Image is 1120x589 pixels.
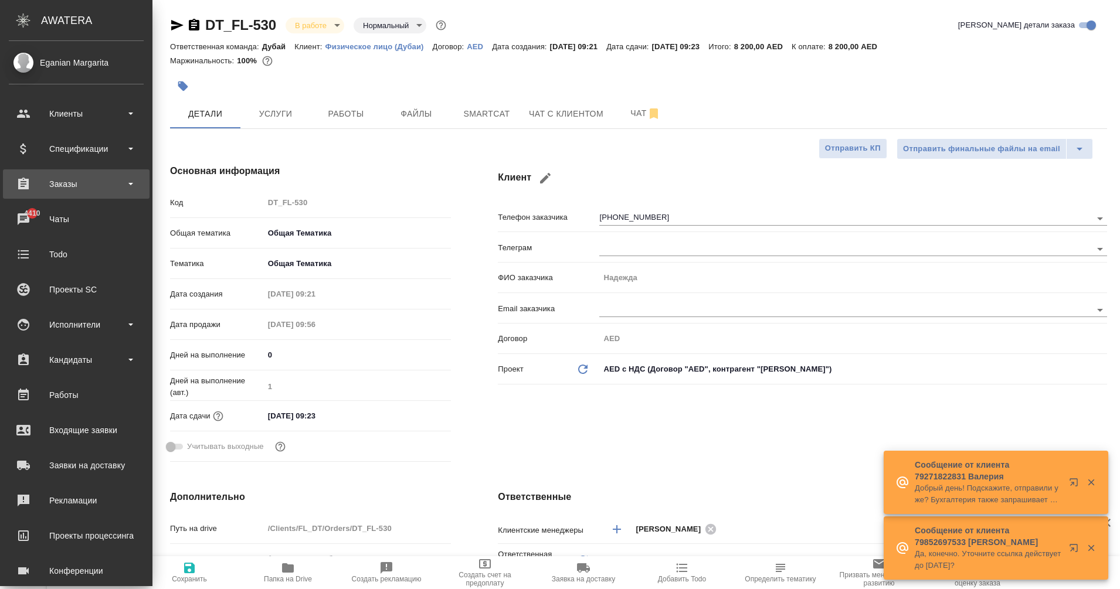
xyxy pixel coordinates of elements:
button: В работе [291,21,330,30]
span: [PERSON_NAME] [636,523,708,535]
p: Да, конечно. Уточните ссылка действует до [DATE]? [915,548,1061,571]
div: В работе [354,18,426,33]
button: Добавить менеджера [603,515,631,543]
a: Проекты процессинга [3,521,150,550]
span: Сохранить [172,575,207,583]
button: Призвать менеджера по развитию [830,556,928,589]
button: Open [1092,210,1108,227]
span: Файлы [388,107,444,121]
div: AED с НДС (Договор "AED", контрагент "[PERSON_NAME]") [599,359,1107,379]
input: ✎ Введи что-нибудь [264,550,452,567]
p: Дата продажи [170,319,264,331]
p: AED [467,42,492,51]
p: Тематика [170,258,264,270]
button: Скопировать ссылку для ЯМессенджера [170,18,184,32]
span: Добавить Todo [658,575,706,583]
p: Договор [498,333,599,345]
span: 4410 [17,207,47,219]
p: Маржинальность: [170,56,237,65]
button: Сохранить [140,556,239,589]
div: AWATERA [41,9,152,32]
button: Заявка на доставку [534,556,633,589]
p: Email заказчика [498,303,599,315]
a: Входящие заявки [3,416,150,445]
a: Заявки на доставку [3,451,150,480]
p: Клиентские менеджеры [498,525,599,536]
div: Конференции [9,562,144,580]
p: Клиент: [294,42,325,51]
a: 4410Чаты [3,205,150,234]
span: Чат с клиентом [529,107,603,121]
div: Клиенты [9,105,144,122]
div: Общая Тематика [264,223,452,243]
button: Скопировать ссылку [187,18,201,32]
span: Работы [318,107,374,121]
h4: Дополнительно [170,490,451,504]
button: Закрыть [1079,543,1103,553]
input: Пустое поле [264,520,452,537]
span: Чат [617,106,674,121]
input: Пустое поле [264,316,366,333]
p: Проект [498,363,524,375]
h4: Клиент [498,164,1107,192]
span: Smartcat [459,107,515,121]
button: Папка на Drive [239,556,337,589]
button: Open [1092,241,1108,257]
p: Дата сдачи [170,410,211,422]
span: Папка на Drive [264,575,312,583]
a: Рекламации [3,486,150,515]
svg: Отписаться [647,107,661,121]
span: Учитывать выходные [187,441,264,452]
input: ✎ Введи что-нибудь [264,346,452,363]
button: Если добавить услуги и заполнить их объемом, то дата рассчитается автоматически [211,408,226,424]
div: В работе [286,18,344,33]
div: Заказы [9,175,144,193]
p: [DATE] 09:23 [652,42,709,51]
p: Телефон заказчика [498,212,599,223]
p: Дата создания: [492,42,549,51]
div: Исполнители [9,316,144,333]
div: Проекты SC [9,281,144,298]
input: ✎ Введи что-нибудь [264,407,366,424]
a: AED [467,41,492,51]
div: Кандидаты [9,351,144,369]
div: Eganian Margarita [9,56,144,69]
button: 0.00 AED; [260,53,275,69]
p: Договор: [433,42,467,51]
div: [PERSON_NAME] [636,522,720,536]
p: Дней на выполнение [170,349,264,361]
p: Путь на drive [170,523,264,534]
button: Выбери, если сб и вс нужно считать рабочими днями для выполнения заказа. [273,439,288,454]
p: [DATE] 09:21 [550,42,607,51]
p: 100% [237,56,260,65]
span: Создать рекламацию [352,575,422,583]
div: Работы [9,386,144,404]
div: Todo [9,246,144,263]
p: ФИО заказчика [498,272,599,284]
input: Пустое поле [264,194,452,211]
p: Дубай [262,42,295,51]
p: Дней на выполнение (авт.) [170,375,264,399]
p: Сообщение от клиента 79852697533 [PERSON_NAME] [915,525,1061,548]
p: Путь [170,553,264,565]
p: Добрый день! Подскажите, отправили уже? Бухгалтерия также запрашивает акт, не моги бы прислать? [915,482,1061,506]
span: Отправить финальные файлы на email [903,142,1060,156]
button: Создать счет на предоплату [436,556,534,589]
div: Входящие заявки [9,421,144,439]
span: Услуги [247,107,304,121]
div: Рекламации [9,492,144,509]
div: split button [897,138,1093,159]
p: Общая тематика [170,227,264,239]
button: Добавить Todo [633,556,731,589]
button: Создать рекламацию [337,556,436,589]
span: Создать счет на предоплату [443,571,527,587]
div: Спецификации [9,140,144,158]
button: Определить тематику [731,556,830,589]
div: Заявки на доставку [9,457,144,474]
a: Физическое лицо (Дубаи) [325,41,433,51]
p: Ответственная команда: [170,42,262,51]
h4: Ответственные [498,490,1107,504]
p: К оплате: [792,42,829,51]
a: Todo [3,240,150,269]
p: Итого: [708,42,734,51]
